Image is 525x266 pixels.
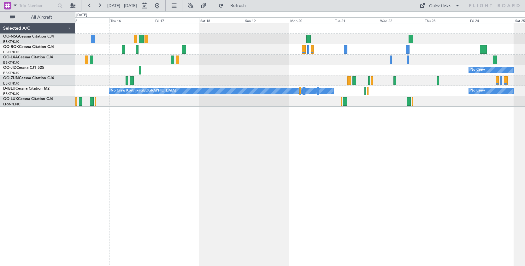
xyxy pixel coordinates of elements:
span: OO-LUX [3,97,18,101]
button: All Aircraft [7,12,68,22]
a: EBKT/KJK [3,92,19,96]
button: Refresh [215,1,253,11]
div: [DATE] [76,13,87,18]
a: OO-LXACessna Citation CJ4 [3,56,53,59]
div: Fri 17 [154,17,199,23]
div: Thu 23 [424,17,469,23]
div: No Crew [470,86,485,96]
span: D-IBLU [3,87,15,91]
span: OO-ZUN [3,76,19,80]
div: No Crew [470,65,485,75]
div: Fri 24 [469,17,514,23]
div: Sat 18 [199,17,244,23]
div: Wed 15 [64,17,109,23]
span: All Aircraft [16,15,67,20]
span: OO-LXA [3,56,18,59]
a: OO-LUXCessna Citation CJ4 [3,97,53,101]
a: OO-ZUNCessna Citation CJ4 [3,76,54,80]
a: OO-ROKCessna Citation CJ4 [3,45,54,49]
a: OO-JIDCessna CJ1 525 [3,66,44,70]
input: Trip Number [19,1,56,10]
span: OO-ROK [3,45,19,49]
span: Refresh [225,3,251,8]
a: EBKT/KJK [3,81,19,86]
a: D-IBLUCessna Citation M2 [3,87,50,91]
div: Sun 19 [244,17,289,23]
a: EBKT/KJK [3,50,19,55]
div: Wed 22 [379,17,424,23]
span: [DATE] - [DATE] [107,3,137,9]
span: OO-NSG [3,35,19,38]
a: LFSN/ENC [3,102,21,107]
div: Thu 16 [109,17,154,23]
div: Tue 21 [334,17,379,23]
button: Quick Links [416,1,463,11]
a: EBKT/KJK [3,39,19,44]
div: No Crew Kortrijk-[GEOGRAPHIC_DATA] [111,86,176,96]
div: Quick Links [429,3,451,9]
a: EBKT/KJK [3,71,19,75]
a: OO-NSGCessna Citation CJ4 [3,35,54,38]
span: OO-JID [3,66,16,70]
a: EBKT/KJK [3,60,19,65]
div: Mon 20 [289,17,334,23]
